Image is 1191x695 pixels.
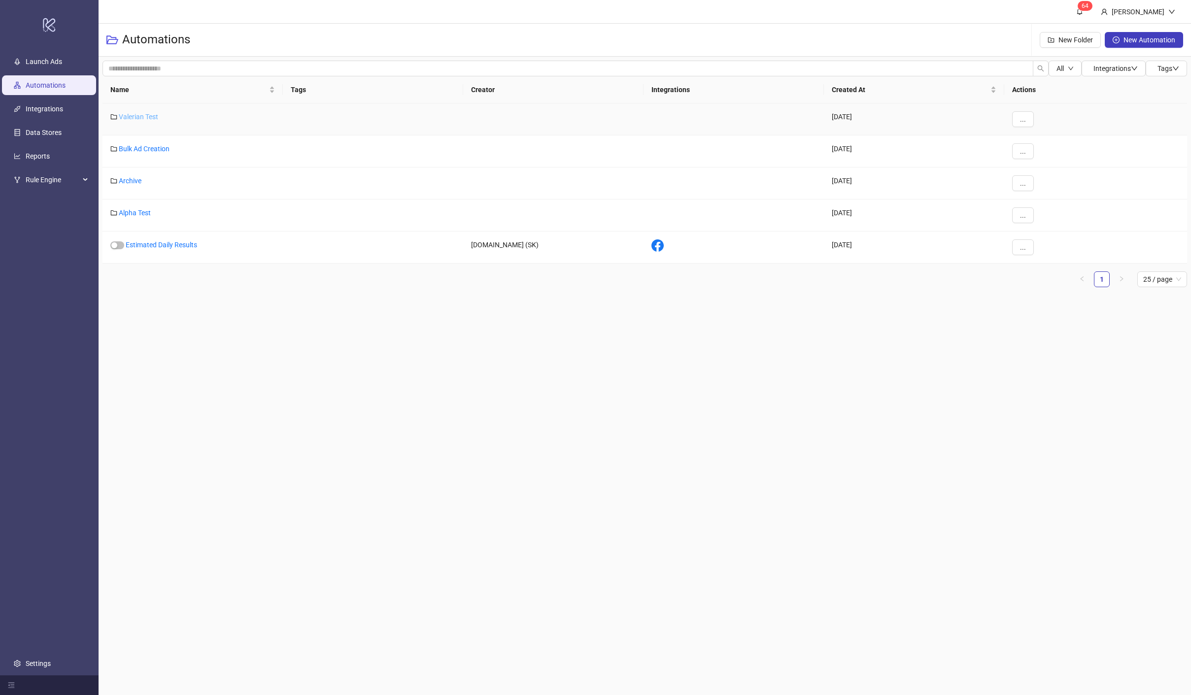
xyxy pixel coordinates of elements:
div: Page Size [1137,271,1187,287]
span: Tags [1157,65,1179,72]
li: Next Page [1114,271,1129,287]
span: 25 / page [1143,272,1181,287]
button: Integrationsdown [1082,61,1146,76]
span: left [1079,276,1085,282]
button: ... [1012,239,1034,255]
span: user [1101,8,1108,15]
span: Rule Engine [26,170,80,190]
span: search [1037,65,1044,72]
button: ... [1012,143,1034,159]
span: folder-open [106,34,118,46]
span: down [1131,65,1138,72]
a: Integrations [26,105,63,113]
button: left [1074,271,1090,287]
span: 6 [1082,2,1085,9]
a: Alpha Test [119,209,151,217]
button: New Folder [1040,32,1101,48]
button: New Automation [1105,32,1183,48]
a: Archive [119,177,141,185]
th: Name [102,76,283,103]
span: 4 [1085,2,1089,9]
a: Automations [26,81,66,89]
span: folder-add [1048,36,1055,43]
span: ... [1020,179,1026,187]
li: 1 [1094,271,1110,287]
span: down [1168,8,1175,15]
span: plus-circle [1113,36,1120,43]
button: right [1114,271,1129,287]
div: [DATE] [824,199,1004,232]
div: [DATE] [824,135,1004,167]
button: Tagsdown [1146,61,1187,76]
a: Launch Ads [26,58,62,66]
th: Actions [1004,76,1187,103]
a: Data Stores [26,129,62,136]
span: Name [110,84,267,95]
span: ... [1020,147,1026,155]
li: Previous Page [1074,271,1090,287]
div: [DOMAIN_NAME] (SK) [463,232,644,264]
span: ... [1020,115,1026,123]
span: folder [110,177,117,184]
span: folder [110,113,117,120]
th: Integrations [644,76,824,103]
div: [DATE] [824,103,1004,135]
a: Valerian Test [119,113,158,121]
span: bell [1076,8,1083,15]
span: ... [1020,211,1026,219]
span: down [1172,65,1179,72]
span: down [1068,66,1074,71]
a: Estimated Daily Results [126,241,197,249]
h3: Automations [122,32,190,48]
span: New Automation [1123,36,1175,44]
span: Integrations [1093,65,1138,72]
button: ... [1012,175,1034,191]
span: right [1119,276,1124,282]
th: Creator [463,76,644,103]
a: 1 [1094,272,1109,287]
div: [DATE] [824,167,1004,199]
span: folder [110,209,117,216]
button: ... [1012,111,1034,127]
button: Alldown [1049,61,1082,76]
a: Reports [26,152,50,160]
span: fork [14,176,21,183]
th: Tags [283,76,463,103]
span: ... [1020,243,1026,251]
a: Bulk Ad Creation [119,145,170,153]
span: All [1056,65,1064,72]
span: Created At [832,84,988,95]
div: [DATE] [824,232,1004,264]
th: Created At [824,76,1004,103]
a: Settings [26,660,51,667]
span: menu-fold [8,682,15,689]
span: folder [110,145,117,152]
sup: 64 [1078,1,1092,11]
div: [PERSON_NAME] [1108,6,1168,17]
span: New Folder [1058,36,1093,44]
button: ... [1012,207,1034,223]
